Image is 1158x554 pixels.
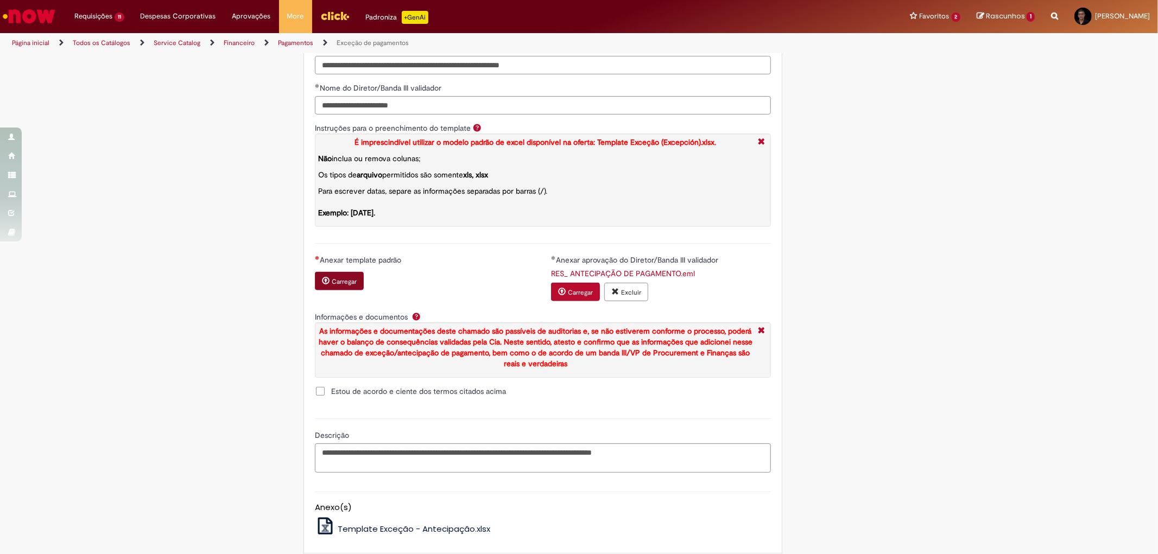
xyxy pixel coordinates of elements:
button: Excluir anexo RES_ ANTECIPAÇÃO DE PAGAMENTO.eml [604,283,648,301]
strong: xls, xlsx [463,170,488,180]
label: Instruções para o preenchimento do template [315,123,471,133]
strong: arquivo [357,170,382,180]
span: 11 [115,12,124,22]
span: Despesas Corporativas [141,11,216,22]
span: Requisições [74,11,112,22]
a: Página inicial [12,39,49,47]
a: Download de RES_ ANTECIPAÇÃO DE PAGAMENTO.eml [551,269,695,278]
span: Obrigatório Preenchido [551,256,556,260]
span: Obrigatório Preenchido [315,84,320,88]
h5: Anexo(s) [315,503,771,512]
small: Excluir [621,288,641,297]
textarea: Descrição [315,443,771,473]
span: Rascunhos [986,11,1025,21]
span: Aprovações [232,11,271,22]
img: ServiceNow [1,5,57,27]
button: Carregar anexo de Anexar template padrão Required [315,272,364,290]
a: Todos os Catálogos [73,39,130,47]
span: 1 [1027,12,1035,22]
span: Ajuda para Instruções para o preenchimento do template [471,123,484,132]
i: Fechar More information Por question_instrucciones_para_llenar [755,137,768,148]
a: Rascunhos [977,11,1035,22]
a: Service Catalog [154,39,200,47]
ul: Trilhas de página [8,33,764,53]
input: Motivo da Exceção [315,56,771,74]
small: Carregar [332,277,357,286]
span: Necessários [315,256,320,260]
span: Para escrever datas, separe as informações separadas por barras (/). [318,186,547,218]
strong: As informações e documentações deste chamado são passíveis de auditorias e, se não estiverem conf... [319,326,752,368]
span: inclua ou remova colunas; [318,154,421,163]
p: +GenAi [402,11,428,24]
span: [PERSON_NAME] [1095,11,1150,21]
strong: Não [318,154,332,163]
i: Fechar More information Por question_info_docu [755,326,768,337]
input: Nome do Diretor/Banda III validador [315,96,771,114]
span: Anexar aprovação do Diretor/Banda III validador [556,255,720,265]
a: Financeiro [224,39,255,47]
span: More [287,11,304,22]
span: Nome do Diretor/Banda III validador [320,83,444,93]
a: Template Exceção - Antecipação.xlsx [315,523,490,534]
strong: É imprescindível utilizar o modelo padrão de excel disponível na oferta: Template Exceção (Excepc... [355,137,717,147]
small: Carregar [568,288,593,297]
a: Exceção de pagamentos [337,39,409,47]
button: Carregar anexo de Anexar aprovação do Diretor/Banda III validador Required [551,283,600,301]
a: Pagamentos [278,39,313,47]
strong: Exemplo: [DATE]. [318,208,375,218]
span: Favoritos [920,11,950,22]
div: Padroniza [366,11,428,24]
img: click_logo_yellow_360x200.png [320,8,350,24]
span: Descrição [315,430,351,440]
span: Anexar template padrão [320,255,403,265]
span: Ajuda para Informações e documentos [410,312,423,321]
span: Template Exceção - Antecipação.xlsx [338,523,490,534]
span: 2 [952,12,961,22]
span: Os tipos de permitidos são somente [318,170,488,180]
span: Estou de acordo e ciente dos termos citados acima [331,386,506,397]
span: Informações e documentos [315,312,410,322]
